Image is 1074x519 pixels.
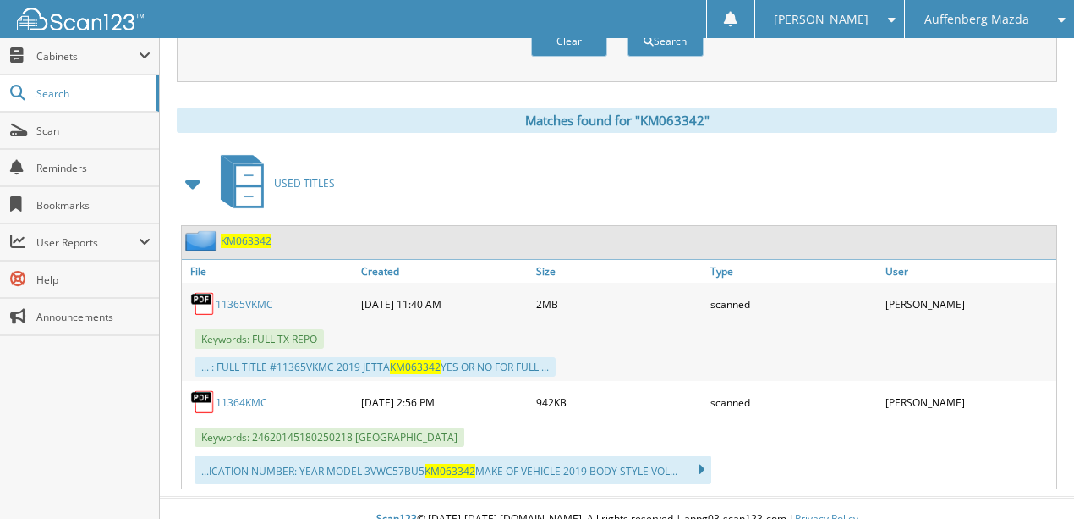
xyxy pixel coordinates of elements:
span: User Reports [36,235,139,250]
img: scan123-logo-white.svg [17,8,144,30]
div: scanned [706,287,881,321]
a: KM063342 [221,234,271,248]
iframe: Chat Widget [989,438,1074,519]
span: USED TITLES [274,176,335,190]
div: ... : FULL TITLE #11365VKMC 2019 JETTA YES OR NO FOR FULL ... [195,357,556,377]
img: PDF.png [190,291,216,317]
span: Scan [36,124,151,138]
a: USED TITLES [211,150,335,217]
a: Size [532,260,707,283]
span: Announcements [36,310,151,324]
span: Help [36,273,151,287]
div: [DATE] 2:56 PM [357,385,532,419]
div: [DATE] 11:40 AM [357,287,532,321]
img: PDF.png [190,389,216,415]
a: Created [357,260,532,283]
a: 11364KMC [216,395,267,410]
a: User [881,260,1056,283]
a: File [182,260,357,283]
span: Auffenberg Mazda [924,14,1029,25]
div: [PERSON_NAME] [881,385,1056,419]
span: Keywords: 24620145180250218 [GEOGRAPHIC_DATA] [195,428,464,447]
span: Cabinets [36,49,139,63]
span: Bookmarks [36,198,151,213]
button: Clear [531,25,607,57]
span: Search [36,86,148,101]
span: KM063342 [390,360,441,374]
div: scanned [706,385,881,419]
span: Reminders [36,161,151,175]
div: ...ICATION NUMBER: YEAR MODEL 3VWC57BU5 MAKE OF VEHICLE 2019 BODY STYLE VOL... [195,456,711,484]
div: [PERSON_NAME] [881,287,1056,321]
span: KM063342 [425,464,475,478]
button: Search [627,25,704,57]
div: 2MB [532,287,707,321]
a: 11365VKMC [216,297,273,312]
div: 942KB [532,385,707,419]
a: Type [706,260,881,283]
div: Matches found for "KM063342" [177,108,1057,133]
span: [PERSON_NAME] [774,14,869,25]
img: folder2.png [185,230,221,251]
span: Keywords: FULL TX REPO [195,329,324,349]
